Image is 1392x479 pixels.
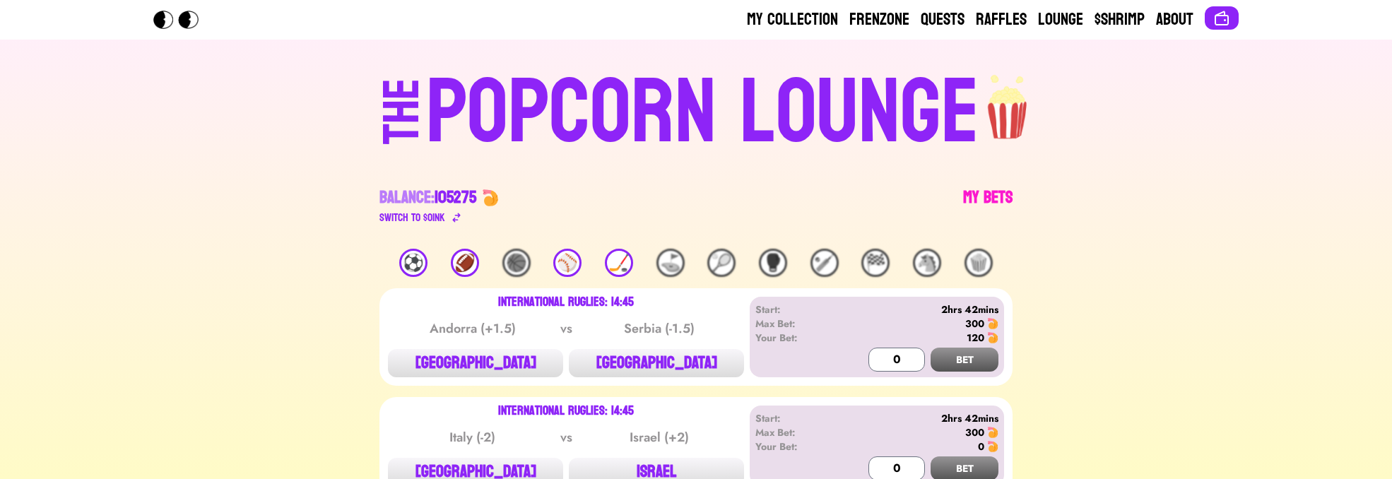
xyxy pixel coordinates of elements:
[861,249,890,277] div: 🏁
[558,427,575,447] div: vs
[482,189,499,206] img: 🍤
[401,427,544,447] div: Italy (-2)
[755,302,837,317] div: Start:
[377,78,427,172] div: THE
[837,411,998,425] div: 2hrs 42mins
[401,319,544,338] div: Andorra (+1.5)
[963,187,1013,226] a: My Bets
[759,249,787,277] div: 🥊
[987,427,998,438] img: 🍤
[656,249,685,277] div: ⛳️
[153,11,210,29] img: Popcorn
[1213,10,1230,27] img: Connect wallet
[755,317,837,331] div: Max Bet:
[435,182,476,213] span: 105275
[558,319,575,338] div: vs
[451,249,479,277] div: 🏈
[913,249,941,277] div: 🐴
[965,249,993,277] div: 🍿
[388,349,563,377] button: [GEOGRAPHIC_DATA]
[976,8,1027,31] a: Raffles
[1156,8,1193,31] a: About
[931,348,998,372] button: BET
[921,8,965,31] a: Quests
[426,68,979,158] div: POPCORN LOUNGE
[707,249,736,277] div: 🎾
[837,302,998,317] div: 2hrs 42mins
[379,209,445,226] div: Switch to $ OINK
[987,332,998,343] img: 🍤
[399,249,427,277] div: ⚽️
[987,441,998,452] img: 🍤
[569,349,744,377] button: [GEOGRAPHIC_DATA]
[588,427,731,447] div: Israel (+2)
[965,425,984,439] div: 300
[755,331,837,345] div: Your Bet:
[965,317,984,331] div: 300
[553,249,582,277] div: ⚾️
[979,62,1037,141] img: popcorn
[755,425,837,439] div: Max Bet:
[502,249,531,277] div: 🏀
[498,297,634,308] div: International Ruglies: 14:45
[1095,8,1145,31] a: $Shrimp
[261,62,1131,158] a: THEPOPCORN LOUNGEpopcorn
[747,8,838,31] a: My Collection
[588,319,731,338] div: Serbia (-1.5)
[379,187,476,209] div: Balance:
[755,439,837,454] div: Your Bet:
[810,249,839,277] div: 🏏
[498,406,634,417] div: International Ruglies: 14:45
[1038,8,1083,31] a: Lounge
[605,249,633,277] div: 🏒
[987,318,998,329] img: 🍤
[967,331,984,345] div: 120
[849,8,909,31] a: Frenzone
[755,411,837,425] div: Start:
[978,439,984,454] div: 0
